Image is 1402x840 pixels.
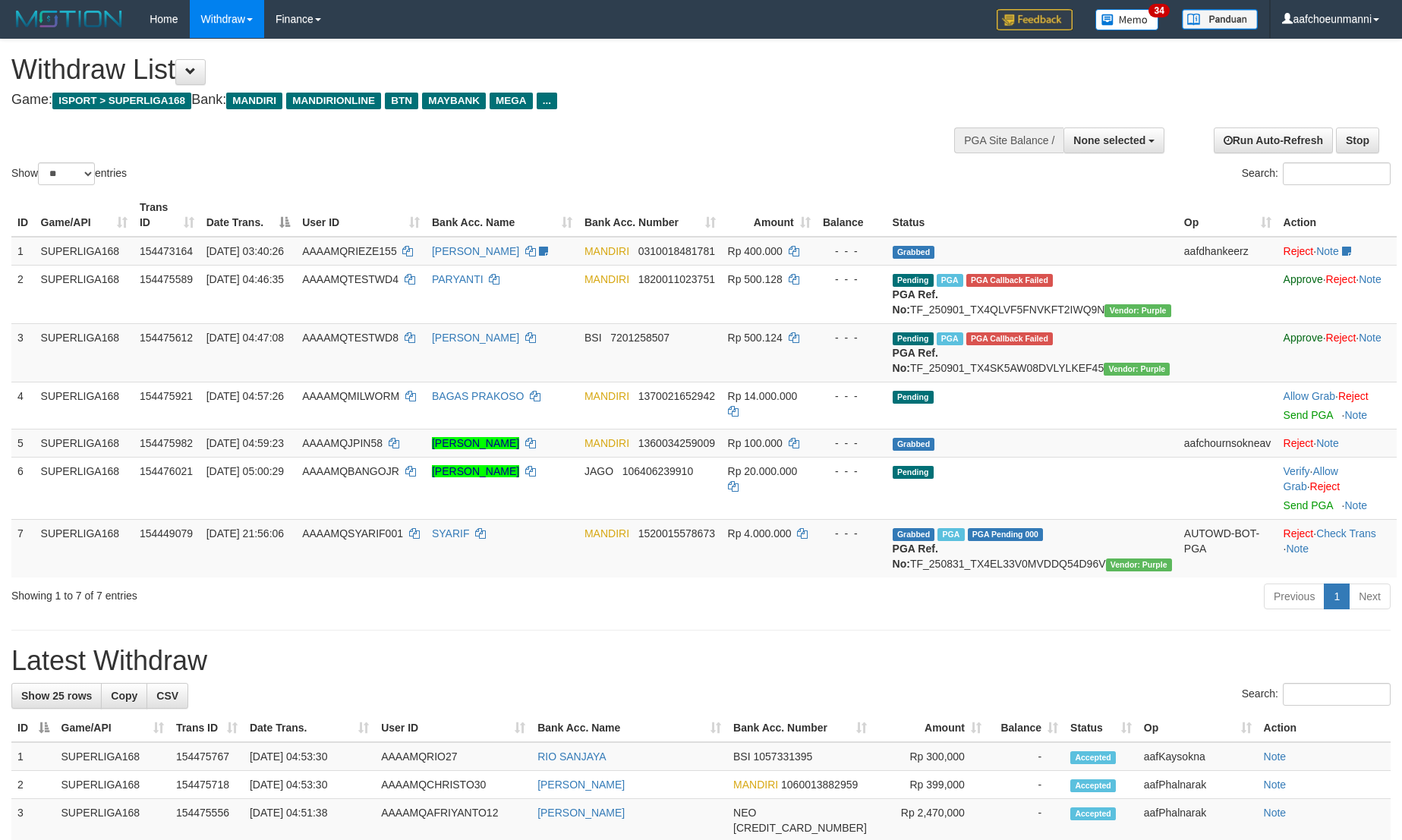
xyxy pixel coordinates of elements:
[35,265,134,323] td: SUPERLIGA168
[490,93,533,109] span: MEGA
[206,527,284,540] span: [DATE] 21:56:06
[432,273,484,285] a: PARYANTI
[968,528,1044,541] span: PGA Pending
[638,527,715,540] span: Copy 1520015578673 to clipboard
[887,193,1178,237] th: Status
[35,382,134,429] td: SUPERLIGA168
[1284,465,1338,492] a: Allow Grab
[1284,245,1314,257] a: Reject
[1138,771,1258,799] td: aafPhalnarak
[1283,162,1391,185] input: Search:
[754,750,813,763] span: Copy 1057331395 to clipboard
[988,714,1064,742] th: Balance: activate to sort column ascending
[728,465,798,477] span: Rp 20.000.000
[1316,437,1339,449] a: Note
[988,771,1064,799] td: -
[893,438,935,451] span: Grabbed
[206,390,284,402] span: [DATE] 04:57:26
[375,771,531,799] td: AAAAMQCHRISTO30
[1178,237,1278,266] td: aafdhankeerz
[52,93,191,109] span: ISPORT > SUPERLIGA168
[426,193,578,237] th: Bank Acc. Name: activate to sort column ascending
[55,714,170,742] th: Game/API: activate to sort column ascending
[1338,390,1369,402] a: Reject
[302,332,399,344] span: AAAAMQTESTWD8
[111,690,137,702] span: Copy
[35,519,134,577] td: SUPERLIGA168
[432,527,470,540] a: SYARIF
[1345,499,1368,511] a: Note
[11,714,55,742] th: ID: activate to sort column descending
[988,742,1064,771] td: -
[1148,4,1169,17] span: 34
[954,127,1063,153] div: PGA Site Balance /
[1345,409,1368,421] a: Note
[11,193,35,237] th: ID
[584,465,613,477] span: JAGO
[1178,429,1278,457] td: aafchournsokneav
[1095,9,1159,30] img: Button%20Memo.svg
[206,245,284,257] span: [DATE] 03:40:26
[1324,584,1350,609] a: 1
[584,273,629,285] span: MANDIRI
[11,519,35,577] td: 7
[1278,265,1397,323] td: · ·
[823,464,881,479] div: - - -
[21,690,92,702] span: Show 25 rows
[1284,390,1338,402] span: ·
[1106,558,1172,571] span: Vendor URL: https://trx4.1velocity.biz
[35,193,134,237] th: Game/API: activate to sort column ascending
[1182,9,1258,30] img: panduan.png
[584,245,629,257] span: MANDIRI
[638,273,715,285] span: Copy 1820011023751 to clipboard
[422,93,486,109] span: MAYBANK
[893,288,938,316] b: PGA Ref. No:
[302,245,397,257] span: AAAAMQRIEZE155
[893,332,934,345] span: Pending
[140,437,193,449] span: 154475982
[610,332,669,344] span: Copy 7201258507 to clipboard
[140,273,193,285] span: 154475589
[823,330,881,345] div: - - -
[638,390,715,402] span: Copy 1370021652942 to clipboard
[1284,437,1314,449] a: Reject
[432,390,524,402] a: BAGAS PRAKOSO
[156,690,178,702] span: CSV
[1316,527,1376,540] a: Check Trans
[1104,304,1170,317] span: Vendor URL: https://trx4.1velocity.biz
[385,93,418,109] span: BTN
[11,382,35,429] td: 4
[11,683,102,709] a: Show 25 rows
[140,527,193,540] span: 154449079
[893,528,935,541] span: Grabbed
[638,437,715,449] span: Copy 1360034259009 to clipboard
[11,742,55,771] td: 1
[823,272,881,287] div: - - -
[11,162,127,185] label: Show entries
[140,332,193,344] span: 154475612
[1070,751,1116,764] span: Accepted
[206,465,284,477] span: [DATE] 05:00:29
[537,807,625,819] a: [PERSON_NAME]
[11,265,35,323] td: 2
[887,323,1178,382] td: TF_250901_TX4SK5AW08DVLYLKEF45
[728,273,783,285] span: Rp 500.128
[1264,807,1287,819] a: Note
[11,582,573,603] div: Showing 1 to 7 of 7 entries
[1070,807,1116,820] span: Accepted
[728,332,783,344] span: Rp 500.124
[584,527,629,540] span: MANDIRI
[1064,714,1138,742] th: Status: activate to sort column ascending
[11,646,1391,676] h1: Latest Withdraw
[887,265,1178,323] td: TF_250901_TX4QLVF5FNVKFT2IWQ9N
[11,237,35,266] td: 1
[296,193,426,237] th: User ID: activate to sort column ascending
[302,273,399,285] span: AAAAMQTESTWD4
[206,273,284,285] span: [DATE] 04:46:35
[140,465,193,477] span: 154476021
[140,390,193,402] span: 154475921
[244,714,375,742] th: Date Trans.: activate to sort column ascending
[55,742,170,771] td: SUPERLIGA168
[728,245,783,257] span: Rp 400.000
[200,193,297,237] th: Date Trans.: activate to sort column descending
